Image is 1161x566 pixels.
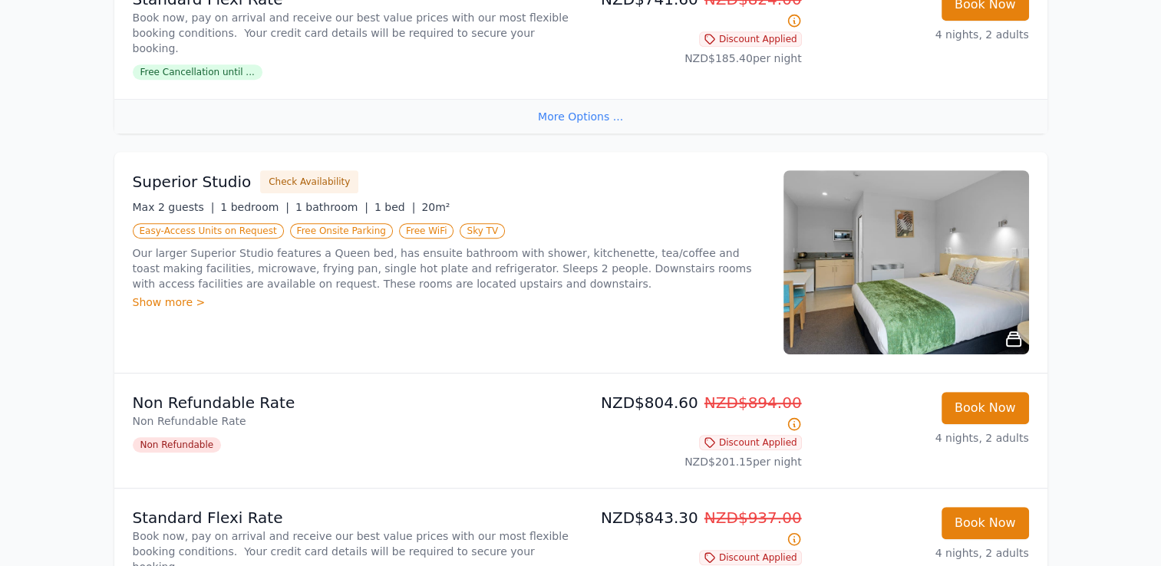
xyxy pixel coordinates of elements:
[942,392,1029,424] button: Book Now
[133,201,215,213] span: Max 2 guests |
[220,201,289,213] span: 1 bedroom |
[814,545,1029,561] p: 4 nights, 2 adults
[133,392,575,413] p: Non Refundable Rate
[699,435,802,450] span: Discount Applied
[814,430,1029,446] p: 4 nights, 2 adults
[587,392,802,435] p: NZD$804.60
[421,201,450,213] span: 20m²
[133,437,222,452] span: Non Refundable
[114,99,1047,133] div: More Options ...
[587,507,802,550] p: NZD$843.30
[133,64,262,80] span: Free Cancellation until ...
[290,223,393,239] span: Free Onsite Parking
[133,10,575,56] p: Book now, pay on arrival and receive our best value prices with our most flexible booking conditi...
[133,295,765,310] div: Show more >
[133,245,765,291] p: Our larger Superior Studio features a Queen bed, has ensuite bathroom with shower, kitchenette, t...
[133,223,284,239] span: Easy-Access Units on Request
[704,508,802,527] span: NZD$937.00
[699,550,802,565] span: Discount Applied
[133,507,575,528] p: Standard Flexi Rate
[295,201,368,213] span: 1 bathroom |
[133,171,252,193] h3: Superior Studio
[587,51,802,66] p: NZD$185.40 per night
[374,201,415,213] span: 1 bed |
[704,393,802,412] span: NZD$894.00
[587,454,802,469] p: NZD$201.15 per night
[399,223,454,239] span: Free WiFi
[942,507,1029,539] button: Book Now
[460,223,505,239] span: Sky TV
[699,31,802,47] span: Discount Applied
[814,27,1029,42] p: 4 nights, 2 adults
[260,170,358,193] button: Check Availability
[133,413,575,429] p: Non Refundable Rate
